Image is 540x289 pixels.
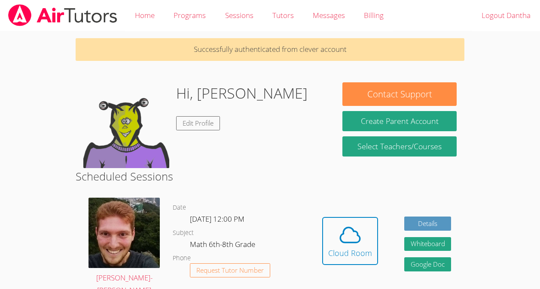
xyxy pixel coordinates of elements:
button: Whiteboard [404,237,452,251]
button: Create Parent Account [342,111,456,131]
a: Google Doc [404,257,452,271]
img: airtutors_banner-c4298cdbf04f3fff15de1276eac7730deb9818008684d7c2e4769d2f7ddbe033.png [7,4,118,26]
dt: Phone [173,253,191,264]
button: Cloud Room [322,217,378,265]
a: Select Teachers/Courses [342,136,456,157]
span: [DATE] 12:00 PM [190,214,244,224]
span: Request Tutor Number [196,267,264,274]
h1: Hi, [PERSON_NAME] [176,82,308,104]
button: Contact Support [342,82,456,106]
a: Edit Profile [176,116,220,130]
img: default.png [83,82,169,168]
div: Cloud Room [328,247,372,259]
button: Request Tutor Number [190,263,270,277]
dt: Subject [173,228,194,238]
dd: Math 6th-8th Grade [190,238,257,253]
dt: Date [173,202,186,213]
h2: Scheduled Sessions [76,168,464,184]
span: Messages [313,10,345,20]
p: Successfully authenticated from clever account [76,38,464,61]
img: avatar.png [88,198,160,268]
a: Details [404,217,452,231]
